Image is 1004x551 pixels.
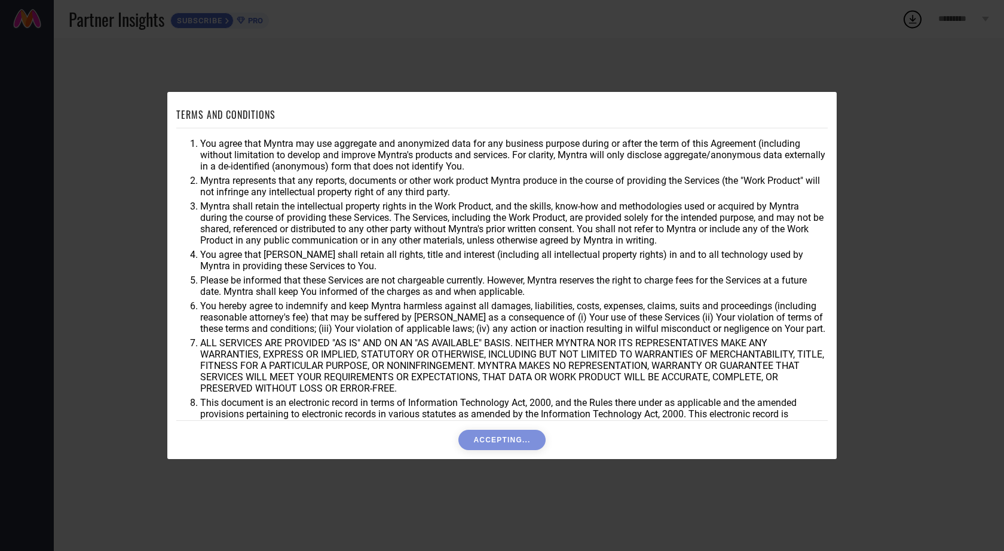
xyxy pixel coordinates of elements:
[200,249,828,272] li: You agree that [PERSON_NAME] shall retain all rights, title and interest (including all intellect...
[200,397,828,431] li: This document is an electronic record in terms of Information Technology Act, 2000, and the Rules...
[200,275,828,297] li: Please be informed that these Services are not chargeable currently. However, Myntra reserves the...
[200,300,828,334] li: You hereby agree to indemnify and keep Myntra harmless against all damages, liabilities, costs, e...
[176,107,276,122] h1: TERMS AND CONDITIONS
[200,337,828,394] li: ALL SERVICES ARE PROVIDED "AS IS" AND ON AN "AS AVAILABLE" BASIS. NEITHER MYNTRA NOR ITS REPRESEN...
[200,138,828,172] li: You agree that Myntra may use aggregate and anonymized data for any business purpose during or af...
[200,201,828,246] li: Myntra shall retain the intellectual property rights in the Work Product, and the skills, know-ho...
[200,175,828,198] li: Myntra represents that any reports, documents or other work product Myntra produce in the course ...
